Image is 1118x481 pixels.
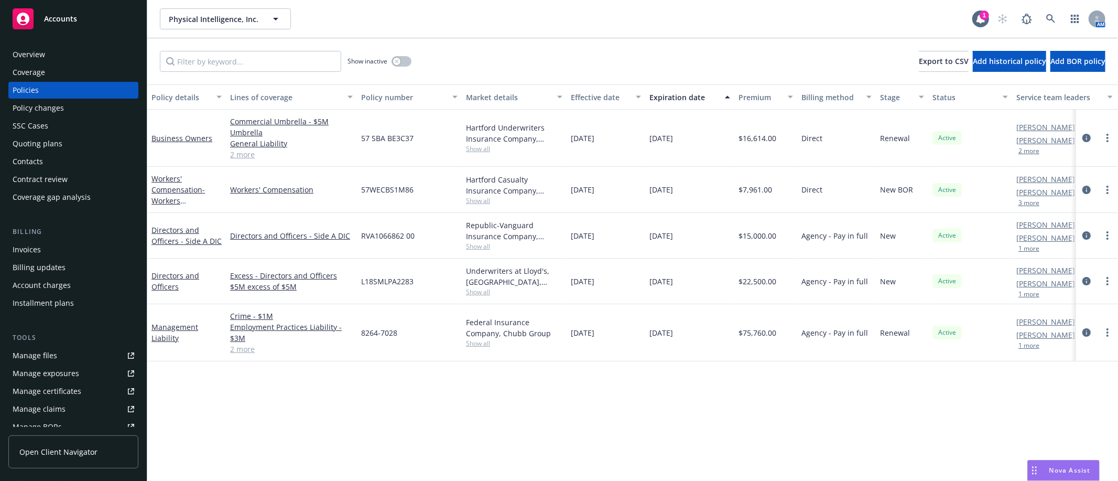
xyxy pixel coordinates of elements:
span: Agency - Pay in full [801,327,868,338]
a: Contract review [8,171,138,188]
span: [DATE] [571,327,594,338]
a: General Liability [230,138,353,149]
a: more [1101,229,1114,242]
span: Active [937,231,958,240]
a: [PERSON_NAME] [1016,329,1075,340]
button: Physical Intelligence, Inc. [160,8,291,29]
a: [PERSON_NAME] [1016,316,1075,327]
span: Show inactive [348,57,387,66]
div: Manage BORs [13,419,62,435]
span: Physical Intelligence, Inc. [169,14,259,25]
a: Coverage gap analysis [8,189,138,206]
span: Show all [466,339,562,348]
div: Invoices [13,241,41,258]
a: 2 more [230,149,353,160]
a: 2 more [230,344,353,355]
button: Export to CSV [919,51,969,72]
a: more [1101,326,1114,339]
button: Billing method [797,84,876,110]
span: New [880,230,896,241]
div: Hartford Casualty Insurance Company, Hartford Insurance Group [466,174,562,196]
div: Stage [880,92,913,103]
span: Open Client Navigator [19,446,97,457]
button: 3 more [1018,200,1039,206]
a: Crime - $1M [230,311,353,322]
a: circleInformation [1080,132,1093,144]
input: Filter by keyword... [160,51,341,72]
a: [PERSON_NAME] [1016,122,1075,133]
div: Service team leaders [1016,92,1101,103]
span: Renewal [880,327,910,338]
div: Account charges [13,277,71,294]
span: 8264-7028 [361,327,397,338]
a: Policies [8,82,138,99]
span: Show all [466,144,562,153]
a: Billing updates [8,259,138,276]
span: Direct [801,133,822,144]
button: 1 more [1018,291,1039,297]
a: Coverage [8,64,138,81]
span: Renewal [880,133,910,144]
span: Export to CSV [919,56,969,66]
span: 57WECBS1M86 [361,184,414,195]
span: - Workers Compensation [151,185,205,217]
a: circleInformation [1080,275,1093,287]
a: [PERSON_NAME] [1016,174,1075,185]
div: Policy changes [13,100,64,116]
button: Policy number [357,84,462,110]
button: Market details [462,84,567,110]
a: Directors and Officers - Side A DIC [230,230,353,241]
div: Underwriters at Lloyd's, [GEOGRAPHIC_DATA], [PERSON_NAME] of [GEOGRAPHIC_DATA], RT Specialty Insu... [466,265,562,287]
span: Agency - Pay in full [801,230,868,241]
a: more [1101,275,1114,287]
div: Quoting plans [13,135,62,152]
a: Manage exposures [8,365,138,382]
span: [DATE] [571,276,594,287]
span: L18SMLPA2283 [361,276,414,287]
span: [DATE] [571,184,594,195]
div: Coverage [13,64,45,81]
button: Stage [876,84,928,110]
div: Manage files [13,347,57,364]
a: Account charges [8,277,138,294]
a: Workers' Compensation [230,184,353,195]
div: Manage exposures [13,365,79,382]
div: Republic-Vanguard Insurance Company, AmTrust Financial Services [466,220,562,242]
div: Policy number [361,92,446,103]
span: Agency - Pay in full [801,276,868,287]
a: Overview [8,46,138,63]
a: [PERSON_NAME] [1016,278,1075,289]
span: [DATE] [649,327,673,338]
a: [PERSON_NAME] [1016,232,1075,243]
span: RVA1066862 00 [361,230,415,241]
a: Contacts [8,153,138,170]
button: Service team leaders [1012,84,1117,110]
button: Add historical policy [973,51,1046,72]
a: Management Liability [151,322,198,343]
span: 57 SBA BE3C37 [361,133,414,144]
button: Effective date [567,84,645,110]
a: SSC Cases [8,117,138,134]
span: New BOR [880,184,913,195]
div: Lines of coverage [230,92,341,103]
a: Employment Practices Liability - $3M [230,322,353,344]
button: 1 more [1018,343,1039,349]
div: Status [932,92,996,103]
div: Manage certificates [13,383,81,400]
div: SSC Cases [13,117,48,134]
a: Business Owners [151,133,212,143]
a: Directors and Officers [151,271,199,292]
span: Show all [466,287,562,296]
span: Show all [466,196,562,205]
button: 1 more [1018,245,1039,252]
a: [PERSON_NAME] [1016,135,1075,146]
button: 2 more [1018,148,1039,154]
a: [PERSON_NAME] [1016,187,1075,198]
span: [DATE] [649,276,673,287]
a: circleInformation [1080,326,1093,339]
a: Manage files [8,347,138,364]
a: [PERSON_NAME] [1016,265,1075,276]
div: Coverage gap analysis [13,189,91,206]
a: Excess - Directors and Officers $5M excess of $5M [230,270,353,292]
a: Workers' Compensation [151,174,205,217]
